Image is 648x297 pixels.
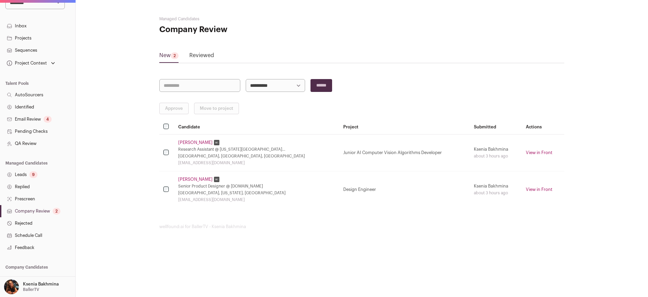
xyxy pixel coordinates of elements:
img: 13968079-medium_jpg [4,279,19,294]
th: Candidate [174,120,339,134]
div: Senior Product Designer @ [DOMAIN_NAME] [178,183,335,189]
td: Junior AI Computer Vision Algorithms Developer [339,134,470,171]
td: Design Engineer [339,171,470,208]
div: 2 [171,52,179,59]
a: View in Front [526,187,552,192]
a: [PERSON_NAME] [178,140,213,145]
p: Ksenia Bakhmina [23,281,59,287]
div: [EMAIL_ADDRESS][DOMAIN_NAME] [178,160,335,166]
div: about 3 hours ago [474,190,518,196]
td: Ksenia Bakhmina [470,171,522,208]
a: Reviewed [189,51,214,62]
div: [GEOGRAPHIC_DATA], [US_STATE], [GEOGRAPHIC_DATA] [178,190,335,196]
h2: Managed Candidates [159,16,294,22]
button: Open dropdown [3,279,60,294]
a: New [159,51,179,62]
div: Project Context [5,60,47,66]
div: 2 [53,208,60,215]
td: Ksenia Bakhmina [470,134,522,171]
a: [PERSON_NAME] [178,177,213,182]
th: Project [339,120,470,134]
th: Submitted [470,120,522,134]
footer: wellfound:ai for BallerTV - Ksenia Bakhmina [159,224,564,229]
button: Open dropdown [5,58,56,68]
div: 4 [44,116,52,123]
div: 9 [29,171,37,178]
div: Research Assistant @ [US_STATE][GEOGRAPHIC_DATA]... [178,147,335,152]
p: BallerTV [23,287,39,292]
a: View in Front [526,150,552,155]
div: about 3 hours ago [474,153,518,159]
div: [EMAIL_ADDRESS][DOMAIN_NAME] [178,197,335,202]
h1: Company Review [159,24,294,35]
th: Actions [522,120,564,134]
div: [GEOGRAPHIC_DATA], [GEOGRAPHIC_DATA], [GEOGRAPHIC_DATA] [178,153,335,159]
